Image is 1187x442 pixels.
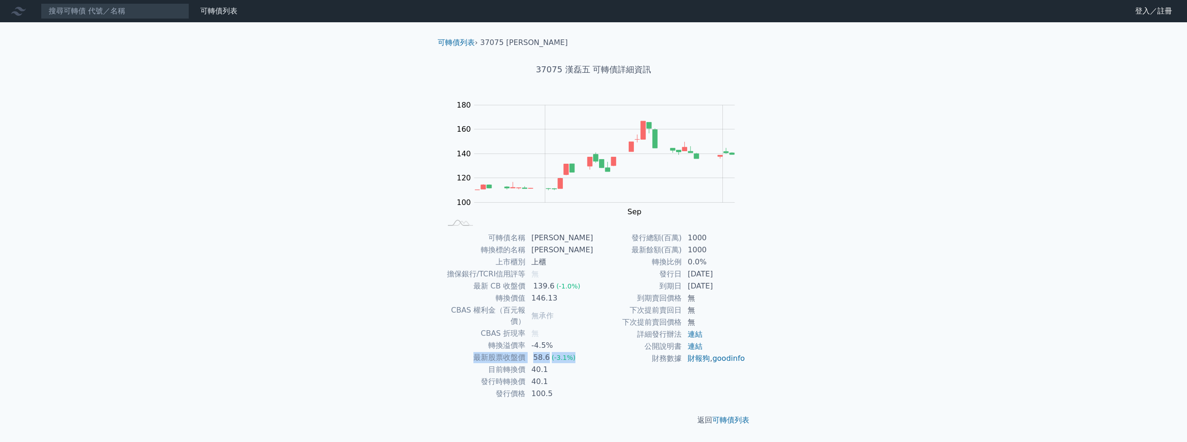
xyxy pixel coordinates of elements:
[593,328,682,340] td: 詳細發行辦法
[457,173,471,182] tspan: 120
[441,376,526,388] td: 發行時轉換價
[526,340,593,352] td: -4.5%
[593,340,682,352] td: 公開說明書
[531,329,539,338] span: 無
[682,316,746,328] td: 無
[441,244,526,256] td: 轉換標的名稱
[682,352,746,365] td: ,
[682,232,746,244] td: 1000
[682,292,746,304] td: 無
[438,37,478,48] li: ›
[682,244,746,256] td: 1000
[457,125,471,134] tspan: 160
[593,304,682,316] td: 下次提前賣回日
[531,311,554,320] span: 無承作
[593,352,682,365] td: 財務數據
[200,6,237,15] a: 可轉債列表
[526,364,593,376] td: 40.1
[682,256,746,268] td: 0.0%
[556,282,581,290] span: (-1.0%)
[688,330,702,339] a: 連結
[682,304,746,316] td: 無
[441,280,526,292] td: 最新 CB 收盤價
[526,388,593,400] td: 100.5
[430,63,757,76] h1: 37075 漢磊五 可轉債詳細資訊
[593,268,682,280] td: 發行日
[526,232,593,244] td: [PERSON_NAME]
[457,149,471,158] tspan: 140
[712,416,749,424] a: 可轉債列表
[593,244,682,256] td: 最新餘額(百萬)
[593,280,682,292] td: 到期日
[1128,4,1180,19] a: 登入／註冊
[441,256,526,268] td: 上市櫃別
[438,38,475,47] a: 可轉債列表
[441,327,526,340] td: CBAS 折現率
[441,388,526,400] td: 發行價格
[526,256,593,268] td: 上櫃
[531,281,556,292] div: 139.6
[457,101,471,109] tspan: 180
[688,342,702,351] a: 連結
[480,37,568,48] li: 37075 [PERSON_NAME]
[441,268,526,280] td: 擔保銀行/TCRI信用評等
[441,364,526,376] td: 目前轉換價
[441,340,526,352] td: 轉換溢價率
[441,232,526,244] td: 可轉債名稱
[452,101,749,216] g: Chart
[593,292,682,304] td: 到期賣回價格
[531,352,552,363] div: 58.6
[688,354,710,363] a: 財報狗
[627,207,641,216] tspan: Sep
[41,3,189,19] input: 搜尋可轉債 代號／名稱
[430,415,757,426] p: 返回
[593,316,682,328] td: 下次提前賣回價格
[552,354,576,361] span: (-3.1%)
[457,198,471,207] tspan: 100
[593,256,682,268] td: 轉換比例
[441,304,526,327] td: CBAS 權利金（百元報價）
[526,292,593,304] td: 146.13
[682,268,746,280] td: [DATE]
[712,354,745,363] a: goodinfo
[441,292,526,304] td: 轉換價值
[593,232,682,244] td: 發行總額(百萬)
[526,376,593,388] td: 40.1
[526,244,593,256] td: [PERSON_NAME]
[441,352,526,364] td: 最新股票收盤價
[682,280,746,292] td: [DATE]
[531,269,539,278] span: 無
